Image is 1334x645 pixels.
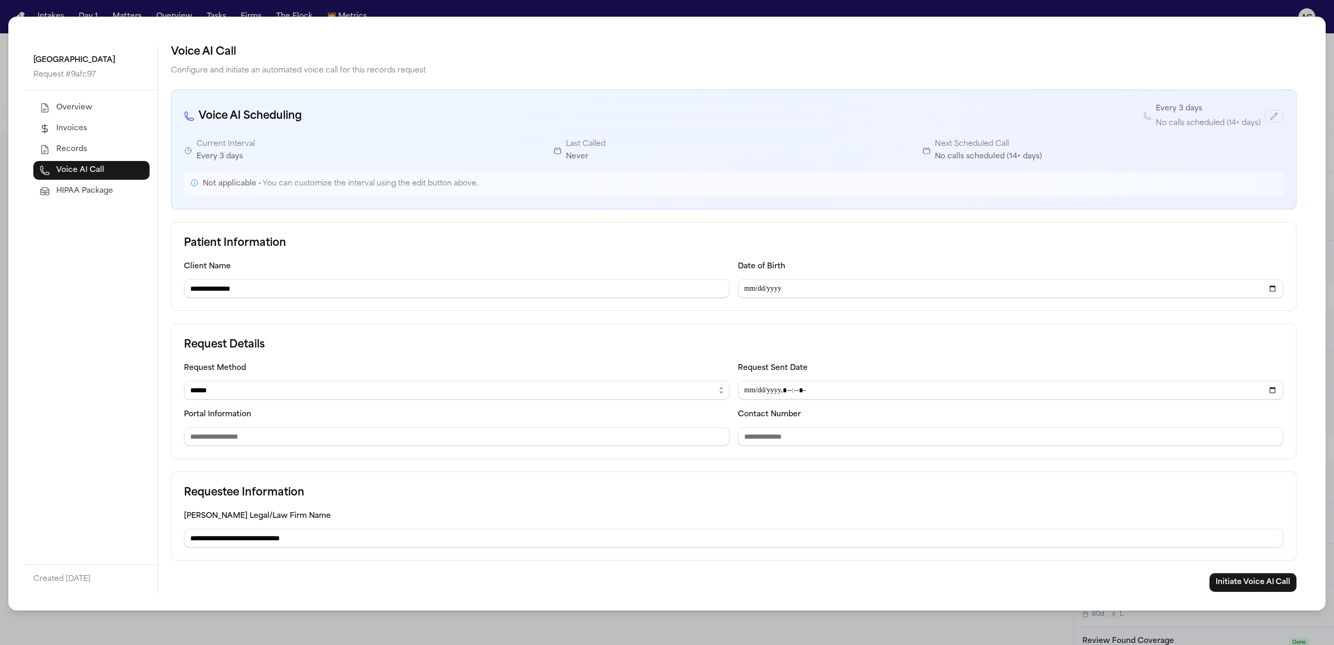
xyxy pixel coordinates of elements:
[56,144,87,155] span: Records
[1156,117,1261,130] p: No calls scheduled (14+ days)
[33,140,150,159] button: Records
[256,180,478,188] span: • You can customize the interval using the edit button above.
[184,364,246,372] label: Request Method
[184,235,1283,252] h3: Patient Information
[33,69,150,81] p: Request # 9afc97
[566,138,606,151] p: Last Called
[56,165,104,176] span: Voice AI Call
[56,123,87,134] span: Invoices
[33,119,150,138] button: Invoices
[738,411,801,418] label: Contact Number
[33,161,150,180] button: Voice AI Call
[738,263,785,270] label: Date of Birth
[1156,103,1202,115] p: Every 3 days
[56,186,113,196] span: HIPAA Package
[184,411,251,418] label: Portal Information
[935,151,1042,163] p: No calls scheduled (14+ days)
[203,180,256,188] span: Not applicable
[935,138,1042,151] p: Next Scheduled Call
[33,54,150,67] p: [GEOGRAPHIC_DATA]
[171,44,1296,60] h2: Voice AI Call
[196,138,255,151] p: Current Interval
[566,151,606,163] p: Never
[33,574,150,586] p: Created [DATE]
[184,263,231,270] label: Client Name
[738,364,808,372] label: Request Sent Date
[184,108,302,125] h3: Voice AI Scheduling
[196,151,255,163] p: Every 3 days
[184,337,1283,353] h3: Request Details
[56,103,92,113] span: Overview
[184,512,331,520] label: [PERSON_NAME] Legal/Law Firm Name
[1209,573,1296,592] button: Initiate Voice AI Call
[171,65,1296,77] p: Configure and initiate an automated voice call for this records request
[33,182,150,201] button: HIPAA Package
[184,485,1283,501] h3: Requestee Information
[33,98,150,117] button: Overview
